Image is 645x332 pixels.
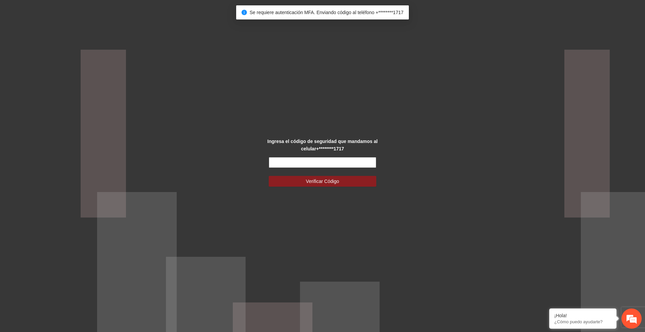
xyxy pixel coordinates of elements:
[242,10,247,15] span: info-circle
[3,183,128,207] textarea: Escriba su mensaje y pulse “Intro”
[250,10,403,15] span: Se requiere autenticación MFA. Enviando código al teléfono +********1717
[39,90,93,157] span: Estamos en línea.
[110,3,126,19] div: Minimizar ventana de chat en vivo
[554,319,611,324] p: ¿Cómo puedo ayudarte?
[306,178,339,185] span: Verificar Código
[35,34,113,43] div: Chatee con nosotros ahora
[269,176,376,187] button: Verificar Código
[554,313,611,318] div: ¡Hola!
[267,139,378,151] strong: Ingresa el código de seguridad que mandamos al celular +********1717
